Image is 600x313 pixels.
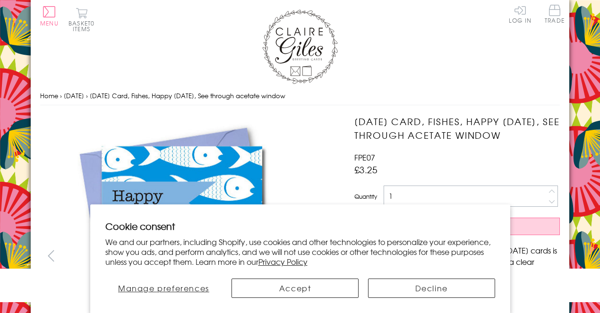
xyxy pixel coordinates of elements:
[40,245,61,266] button: prev
[105,220,495,233] h2: Cookie consent
[60,91,62,100] span: ›
[545,5,565,25] a: Trade
[354,192,377,201] label: Quantity
[86,91,88,100] span: ›
[509,5,531,23] a: Log In
[105,237,495,266] p: We and our partners, including Shopify, use cookies and other technologies to personalize your ex...
[40,19,59,27] span: Menu
[545,5,565,23] span: Trade
[368,279,495,298] button: Decline
[354,152,375,163] span: FPE07
[354,115,560,142] h1: [DATE] Card, Fishes, Happy [DATE], See through acetate window
[73,19,94,33] span: 0 items
[40,6,59,26] button: Menu
[64,91,84,100] a: [DATE]
[231,279,359,298] button: Accept
[105,279,222,298] button: Manage preferences
[90,91,285,100] span: [DATE] Card, Fishes, Happy [DATE], See through acetate window
[40,91,58,100] a: Home
[258,256,308,267] a: Privacy Policy
[69,8,94,32] button: Basket0 items
[262,9,338,84] img: Claire Giles Greetings Cards
[118,282,209,294] span: Manage preferences
[354,163,377,176] span: £3.25
[40,86,560,106] nav: breadcrumbs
